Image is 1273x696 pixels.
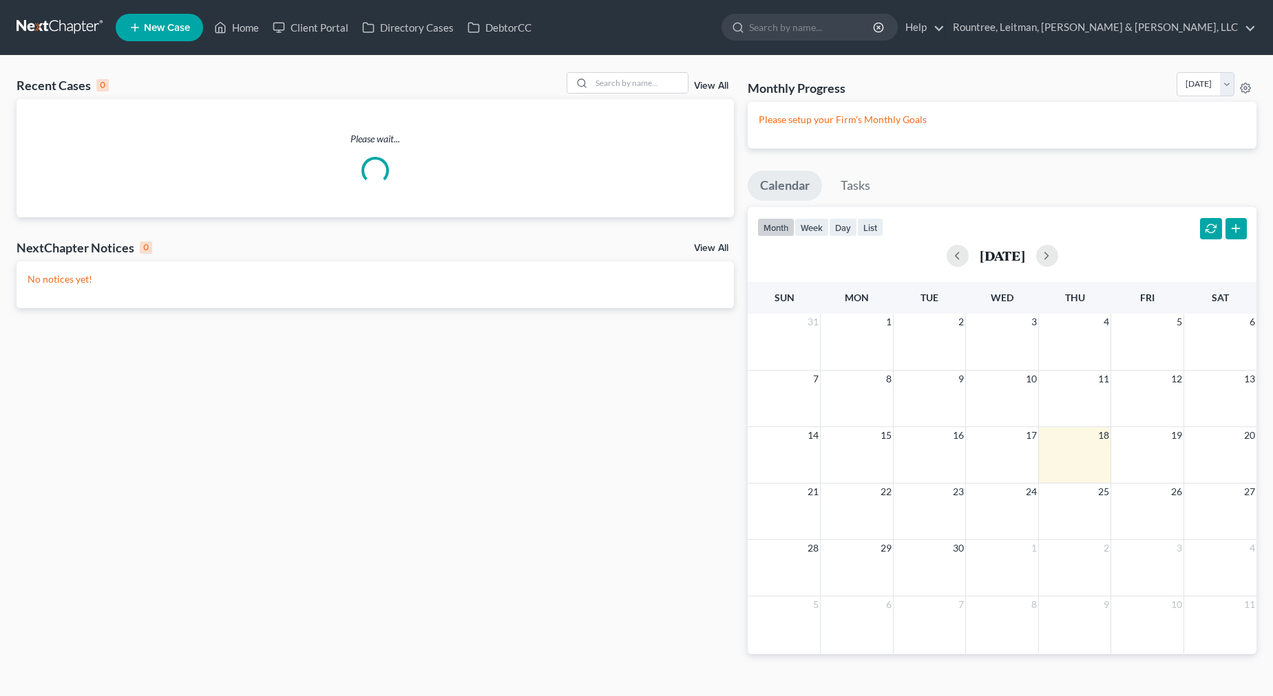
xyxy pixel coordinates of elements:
span: 1 [1030,540,1038,556]
span: 29 [879,540,893,556]
span: 4 [1248,540,1256,556]
span: 6 [885,596,893,613]
button: month [757,218,795,237]
a: DebtorCC [461,15,538,40]
span: 27 [1243,483,1256,500]
span: 7 [812,371,820,387]
span: 2 [957,314,965,330]
span: 22 [879,483,893,500]
h3: Monthly Progress [748,80,845,96]
span: 6 [1248,314,1256,330]
button: day [829,218,857,237]
span: 10 [1024,371,1038,387]
span: Thu [1065,292,1085,303]
a: Help [898,15,945,40]
button: list [857,218,883,237]
a: View All [694,81,728,91]
span: 9 [1102,596,1111,613]
span: 23 [951,483,965,500]
span: Sat [1212,292,1229,303]
h2: [DATE] [980,248,1025,263]
span: 12 [1170,371,1183,387]
a: Rountree, Leitman, [PERSON_NAME] & [PERSON_NAME], LLC [946,15,1256,40]
p: Please setup your Firm's Monthly Goals [759,113,1245,127]
span: Mon [845,292,869,303]
span: 31 [806,314,820,330]
span: 10 [1170,596,1183,613]
span: 17 [1024,427,1038,444]
span: 20 [1243,427,1256,444]
p: Please wait... [17,132,734,146]
div: Recent Cases [17,77,109,94]
p: No notices yet! [28,272,723,286]
a: Home [207,15,266,40]
a: Tasks [828,171,883,201]
span: 8 [1030,596,1038,613]
a: Client Portal [266,15,355,40]
span: 15 [879,427,893,444]
input: Search by name... [591,73,688,93]
span: 4 [1102,314,1111,330]
span: 11 [1243,596,1256,613]
span: 28 [806,540,820,556]
div: NextChapter Notices [17,239,152,256]
span: 14 [806,427,820,444]
span: 3 [1175,540,1183,556]
div: 0 [140,241,152,254]
span: 11 [1097,371,1111,387]
a: Calendar [748,171,822,201]
a: View All [694,243,728,253]
span: 30 [951,540,965,556]
a: Directory Cases [355,15,461,40]
div: 0 [96,79,109,91]
span: 13 [1243,371,1256,387]
span: 16 [951,427,965,444]
span: New Case [144,23,190,33]
span: Fri [1140,292,1155,303]
span: 19 [1170,427,1183,444]
span: 9 [957,371,965,387]
span: 24 [1024,483,1038,500]
span: 25 [1097,483,1111,500]
span: 3 [1030,314,1038,330]
span: 26 [1170,483,1183,500]
input: Search by name... [749,14,875,40]
span: Wed [991,292,1013,303]
span: 5 [812,596,820,613]
span: 2 [1102,540,1111,556]
span: 21 [806,483,820,500]
span: Sun [775,292,795,303]
span: 5 [1175,314,1183,330]
span: 18 [1097,427,1111,444]
button: week [795,218,829,237]
span: 1 [885,314,893,330]
span: Tue [920,292,938,303]
span: 7 [957,596,965,613]
span: 8 [885,371,893,387]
